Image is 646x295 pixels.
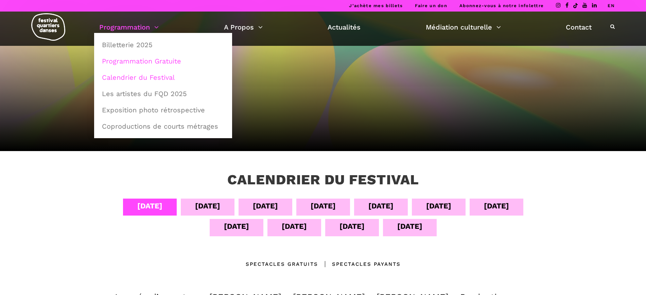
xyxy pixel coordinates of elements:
div: [DATE] [195,200,220,212]
div: [DATE] [311,200,336,212]
a: Exposition photo rétrospective [98,102,228,118]
a: A Propos [224,21,263,33]
h3: Calendrier du festival [227,171,419,188]
div: [DATE] [137,200,162,212]
div: [DATE] [282,220,307,232]
a: Les artistes du FQD 2025 [98,86,228,102]
a: EN [608,3,615,8]
a: Actualités [328,21,361,33]
div: Spectacles gratuits [246,260,318,268]
a: Programmation [99,21,159,33]
div: [DATE] [397,220,422,232]
div: [DATE] [339,220,365,232]
div: [DATE] [224,220,249,232]
div: [DATE] [484,200,509,212]
a: J’achète mes billets [349,3,403,8]
a: Abonnez-vous à notre infolettre [459,3,544,8]
div: À la découverte du Festival Quartiers Danses [112,113,534,122]
div: [DATE] [368,200,394,212]
h1: Édition 2025 [112,77,534,92]
div: [DATE] [426,200,451,212]
img: logo-fqd-med [31,13,65,41]
a: Médiation culturelle [426,21,501,33]
a: Programmation Gratuite [98,53,228,69]
a: Coproductions de courts métrages [98,118,228,134]
a: Billetterie 2025 [98,37,228,53]
a: Faire un don [415,3,447,8]
div: [DATE] [253,200,278,212]
a: Contact [566,21,592,33]
div: Spectacles Payants [318,260,401,268]
a: Calendrier du Festival [98,70,228,85]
